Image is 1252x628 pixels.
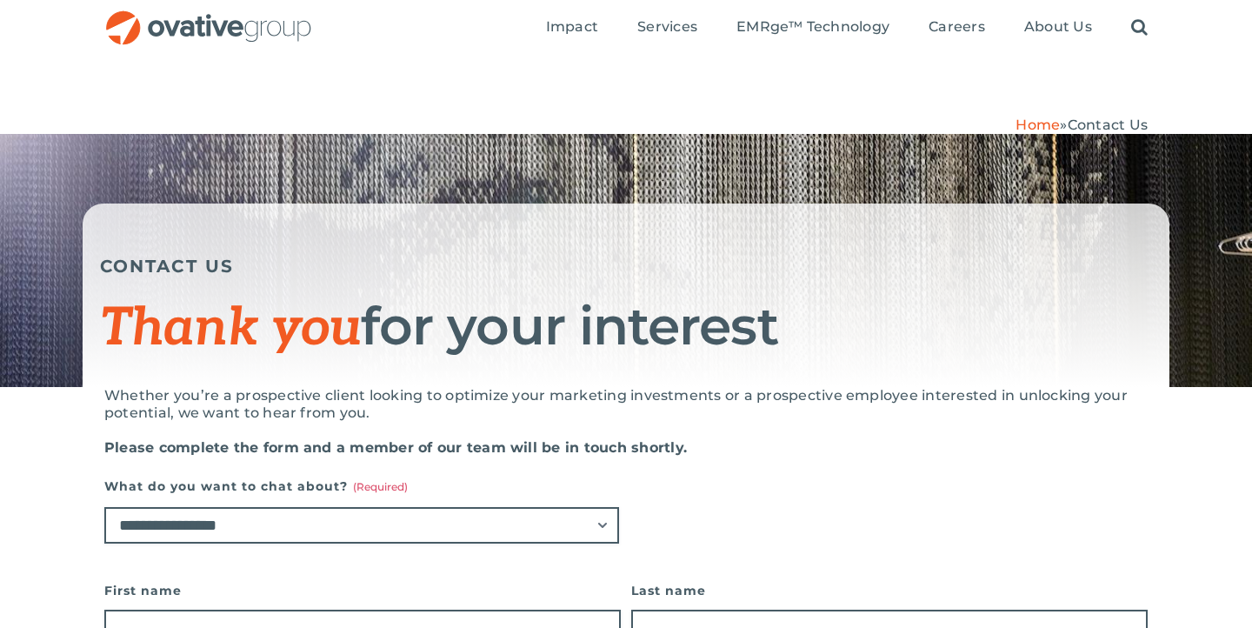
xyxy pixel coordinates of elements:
[736,18,889,37] a: EMRge™ Technology
[1068,117,1148,133] span: Contact Us
[1016,117,1060,133] a: Home
[100,298,1152,357] h1: for your interest
[104,387,1148,422] p: Whether you’re a prospective client looking to optimize your marketing investments or a prospecti...
[929,18,985,37] a: Careers
[736,18,889,36] span: EMRge™ Technology
[546,18,598,37] a: Impact
[1024,18,1092,36] span: About Us
[631,578,1148,603] label: Last name
[100,297,361,360] span: Thank you
[104,439,687,456] strong: Please complete the form and a member of our team will be in touch shortly.
[546,18,598,36] span: Impact
[1016,117,1148,133] span: »
[929,18,985,36] span: Careers
[104,578,621,603] label: First name
[104,474,619,498] label: What do you want to chat about?
[637,18,697,37] a: Services
[1024,18,1092,37] a: About Us
[100,256,1152,277] h5: CONTACT US
[637,18,697,36] span: Services
[104,9,313,25] a: OG_Full_horizontal_RGB
[1131,18,1148,37] a: Search
[353,480,408,493] span: (Required)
